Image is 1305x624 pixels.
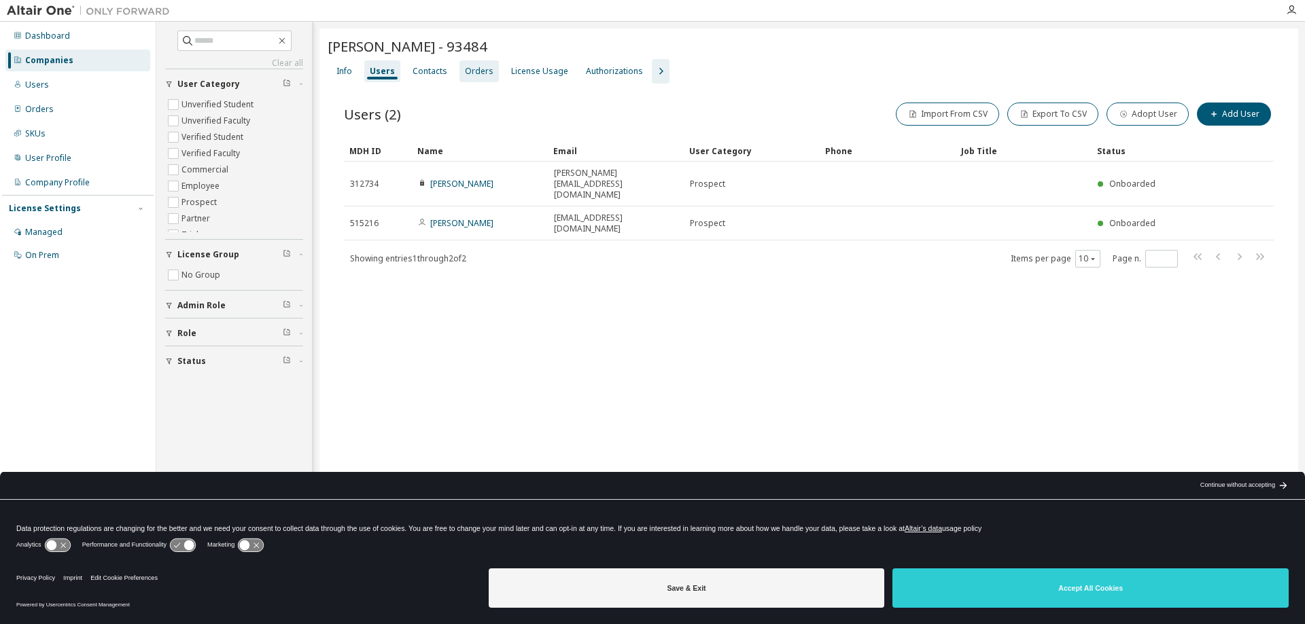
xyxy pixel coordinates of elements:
label: Unverified Faculty [181,113,253,129]
div: Email [553,140,678,162]
div: Orders [25,104,54,115]
span: Clear filter [283,356,291,367]
label: Commercial [181,162,231,178]
span: Onboarded [1109,178,1155,189]
div: Users [370,66,395,77]
span: Onboarded [1109,217,1155,229]
div: Status [1097,140,1192,162]
div: Orders [465,66,493,77]
a: Clear all [165,58,303,69]
span: Prospect [690,218,725,229]
label: No Group [181,267,223,283]
label: Unverified Student [181,96,256,113]
img: Altair One [7,4,177,18]
div: SKUs [25,128,46,139]
div: Dashboard [25,31,70,41]
div: Name [417,140,542,162]
span: Showing entries 1 through 2 of 2 [350,253,466,264]
div: Companies [25,55,73,66]
span: Admin Role [177,300,226,311]
div: User Category [689,140,814,162]
span: [PERSON_NAME][EMAIL_ADDRESS][DOMAIN_NAME] [554,168,678,200]
button: Role [165,318,303,348]
label: Verified Faculty [181,145,243,162]
span: Clear filter [283,328,291,339]
span: Users (2) [344,105,401,124]
a: [PERSON_NAME] [430,217,493,229]
div: MDH ID [349,140,406,162]
span: Items per page [1011,250,1100,268]
button: Status [165,346,303,376]
button: User Category [165,69,303,99]
div: Users [25,79,49,90]
div: Authorizations [586,66,643,77]
span: 312734 [350,179,379,189]
span: Clear filter [283,300,291,311]
a: [PERSON_NAME] [430,178,493,189]
span: Status [177,356,206,367]
label: Partner [181,210,213,227]
button: Import From CSV [896,103,999,126]
span: 515216 [350,218,379,229]
label: Employee [181,178,222,194]
button: License Group [165,240,303,270]
span: License Group [177,249,239,260]
span: [PERSON_NAME] - 93484 [328,37,487,56]
label: Prospect [181,194,220,210]
span: Clear filter [283,249,291,260]
div: Job Title [961,140,1086,162]
label: Trial [181,227,201,243]
span: Clear filter [283,79,291,90]
div: On Prem [25,250,59,261]
button: Export To CSV [1007,103,1098,126]
span: Prospect [690,179,725,189]
span: Page n. [1113,250,1178,268]
div: Info [336,66,352,77]
div: Contacts [413,66,447,77]
span: User Category [177,79,240,90]
label: Verified Student [181,129,246,145]
div: License Settings [9,203,81,214]
button: Adopt User [1107,103,1189,126]
button: 10 [1079,253,1097,264]
span: Role [177,328,196,339]
div: Managed [25,227,63,238]
div: User Profile [25,153,71,164]
button: Add User [1197,103,1271,126]
span: [EMAIL_ADDRESS][DOMAIN_NAME] [554,213,678,234]
div: Phone [825,140,950,162]
button: Admin Role [165,291,303,320]
div: License Usage [511,66,568,77]
div: Company Profile [25,177,90,188]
